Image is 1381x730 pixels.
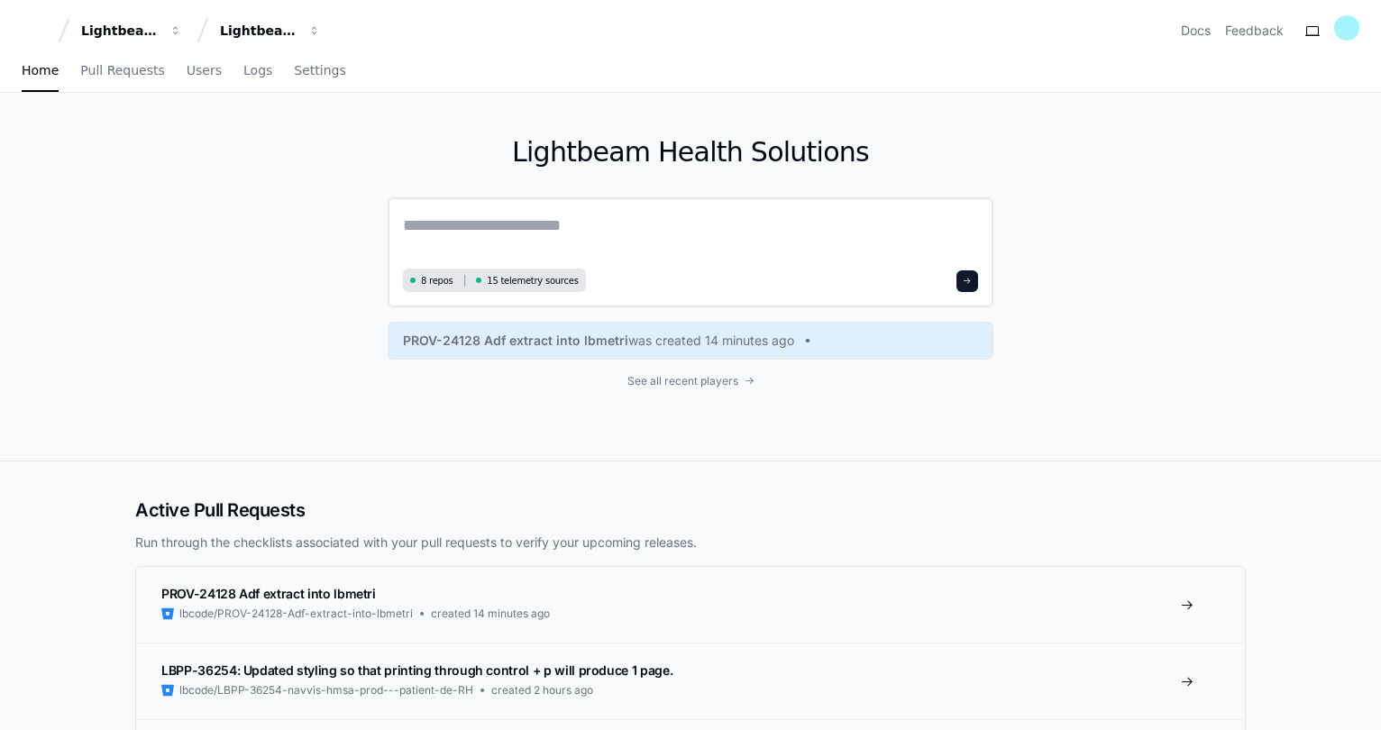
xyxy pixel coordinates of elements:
a: Settings [294,50,345,92]
button: Lightbeam Health [74,14,189,47]
div: Lightbeam Health Solutions [220,22,297,40]
a: Logs [243,50,272,92]
h2: Active Pull Requests [135,497,1246,523]
span: 15 telemetry sources [487,274,578,287]
a: Home [22,50,59,92]
button: Feedback [1225,22,1284,40]
span: lbcode/PROV-24128-Adf-extract-into-lbmetri [179,607,413,621]
span: Home [22,65,59,76]
span: Pull Requests [80,65,164,76]
span: was created 14 minutes ago [628,332,794,350]
div: Lightbeam Health [81,22,159,40]
a: Users [187,50,222,92]
span: PROV-24128 Adf extract into lbmetri [403,332,628,350]
button: Lightbeam Health Solutions [213,14,328,47]
span: LBPP-36254: Updated styling so that printing through control + p will produce 1 page. [161,662,672,678]
a: PROV-24128 Adf extract into lbmetriwas created 14 minutes ago [403,332,978,350]
a: Pull Requests [80,50,164,92]
a: Docs [1181,22,1211,40]
span: 8 repos [421,274,453,287]
span: Settings [294,65,345,76]
a: PROV-24128 Adf extract into lbmetrilbcode/PROV-24128-Adf-extract-into-lbmetricreated 14 minutes ago [136,567,1245,643]
span: See all recent players [627,374,738,388]
span: created 14 minutes ago [431,607,550,621]
a: See all recent players [388,374,993,388]
span: Users [187,65,222,76]
h1: Lightbeam Health Solutions [388,136,993,169]
p: Run through the checklists associated with your pull requests to verify your upcoming releases. [135,534,1246,552]
span: lbcode/LBPP-36254-navvis-hmsa-prod---patient-de-RH [179,683,473,698]
span: created 2 hours ago [491,683,593,698]
span: Logs [243,65,272,76]
a: LBPP-36254: Updated styling so that printing through control + p will produce 1 page.lbcode/LBPP-... [136,643,1245,719]
span: PROV-24128 Adf extract into lbmetri [161,586,376,601]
